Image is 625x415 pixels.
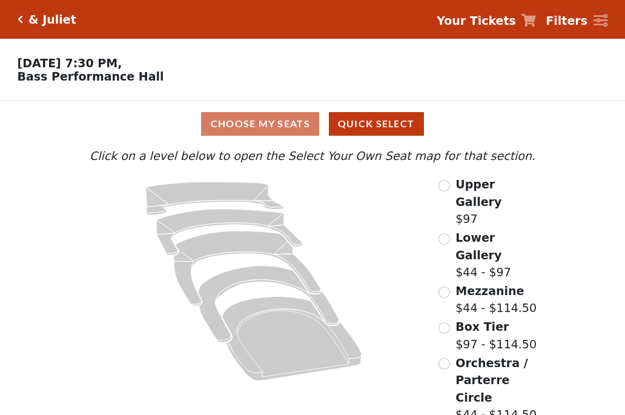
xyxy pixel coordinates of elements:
[437,14,516,27] strong: Your Tickets
[329,112,424,136] button: Quick Select
[546,12,607,30] a: Filters
[87,147,538,165] p: Click on a level below to open the Select Your Own Seat map for that section.
[146,182,284,215] path: Upper Gallery - Seats Available: 304
[455,284,524,297] span: Mezzanine
[455,229,538,281] label: $44 - $97
[455,356,527,404] span: Orchestra / Parterre Circle
[157,209,303,255] path: Lower Gallery - Seats Available: 82
[455,231,501,262] span: Lower Gallery
[455,282,537,317] label: $44 - $114.50
[546,14,587,27] strong: Filters
[437,12,536,30] a: Your Tickets
[455,320,509,333] span: Box Tier
[455,318,537,353] label: $97 - $114.50
[28,13,76,27] h5: & Juliet
[455,178,501,208] span: Upper Gallery
[222,297,362,381] path: Orchestra / Parterre Circle - Seats Available: 20
[18,15,23,24] a: Click here to go back to filters
[455,176,538,228] label: $97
